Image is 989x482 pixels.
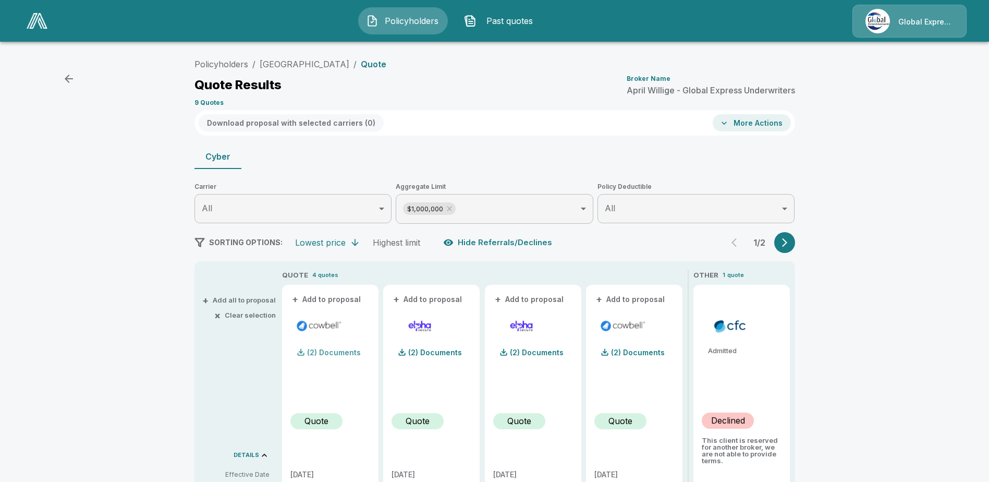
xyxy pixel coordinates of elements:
[702,437,782,464] p: This client is reserved for another broker, we are not able to provide terms.
[234,452,259,458] p: DETAILS
[282,270,308,281] p: QUOTE
[693,270,718,281] p: OTHER
[596,296,602,303] span: +
[392,471,471,478] p: [DATE]
[290,294,363,305] button: +Add to proposal
[608,415,632,427] p: Quote
[396,182,593,192] span: Aggregate Limit
[507,415,531,427] p: Quote
[209,238,283,247] span: SORTING OPTIONS:
[497,318,546,334] img: elphacyberstandard
[605,203,615,213] span: All
[727,271,744,280] p: quote
[373,237,420,248] div: Highest limit
[214,312,221,319] span: ×
[441,233,556,252] button: Hide Referrals/Declines
[723,271,725,280] p: 1
[295,318,343,334] img: cowbellp250
[392,294,465,305] button: +Add to proposal
[194,58,386,70] nav: breadcrumb
[199,114,384,131] button: Download proposal with selected carriers (0)
[312,271,338,280] p: 4 quotes
[202,203,212,213] span: All
[406,415,430,427] p: Quote
[464,15,477,27] img: Past quotes Icon
[353,58,357,70] li: /
[204,297,276,304] button: +Add all to proposal
[611,349,665,356] p: (2) Documents
[396,318,444,334] img: elphacyberenhanced
[510,349,564,356] p: (2) Documents
[252,58,255,70] li: /
[27,13,47,29] img: AA Logo
[366,15,378,27] img: Policyholders Icon
[194,100,224,106] p: 9 Quotes
[194,79,282,91] p: Quote Results
[194,59,248,69] a: Policyholders
[749,238,770,247] p: 1 / 2
[713,114,791,131] button: More Actions
[194,182,392,192] span: Carrier
[203,470,270,479] p: Effective Date
[393,296,399,303] span: +
[495,296,501,303] span: +
[290,471,370,478] p: [DATE]
[307,349,361,356] p: (2) Documents
[708,347,782,354] p: Admitted
[194,144,241,169] button: Cyber
[594,471,674,478] p: [DATE]
[202,297,209,304] span: +
[383,15,440,27] span: Policyholders
[403,203,447,215] span: $1,000,000
[493,294,566,305] button: +Add to proposal
[627,86,795,94] p: April Willige - Global Express Underwriters
[594,294,667,305] button: +Add to proposal
[456,7,546,34] button: Past quotes IconPast quotes
[361,60,386,68] p: Quote
[597,182,795,192] span: Policy Deductible
[295,237,346,248] div: Lowest price
[292,296,298,303] span: +
[711,414,745,427] p: Declined
[627,76,670,82] p: Broker Name
[358,7,448,34] button: Policyholders IconPolicyholders
[481,15,538,27] span: Past quotes
[493,471,573,478] p: [DATE]
[260,59,349,69] a: [GEOGRAPHIC_DATA]
[599,318,647,334] img: cowbellp100
[408,349,462,356] p: (2) Documents
[216,312,276,319] button: ×Clear selection
[706,318,754,334] img: cfccyberadmitted
[403,202,456,215] div: $1,000,000
[304,415,328,427] p: Quote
